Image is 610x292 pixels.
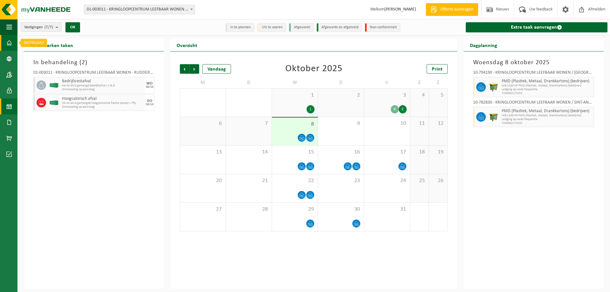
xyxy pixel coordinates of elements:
[318,77,364,88] td: D
[367,177,407,184] span: 24
[62,84,143,88] span: HK-XC-40-G gemengd bedrijfsafval I.V.B.O.
[410,77,429,88] td: Z
[432,149,444,156] span: 19
[321,120,361,127] span: 9
[82,59,85,66] span: 2
[229,177,268,184] span: 21
[466,22,607,32] a: Extra taak aanvragen
[147,99,152,103] div: DO
[413,92,425,99] span: 4
[427,64,448,74] a: Print
[364,77,410,88] td: V
[62,88,143,92] span: Omwisseling op aanvraag
[429,77,448,88] td: Z
[289,23,314,32] li: Afgewerkt
[502,84,592,88] span: WB-1100-HP PMD (Plastiek, Metaal, Drankkartons) (bedrijven)
[275,121,315,128] span: 8
[62,96,143,101] span: Hoogcalorisch afval
[473,100,594,107] div: 10-782830 - KRINGLOOPCENTRUM LEEFBAAR WONEN / SINT-ANDRIES - SINT-ANDRIES
[275,149,315,156] span: 15
[367,149,407,156] span: 17
[229,149,268,156] span: 14
[321,206,361,213] span: 30
[190,64,199,74] span: Volgende
[24,39,79,51] h2: Te verwerken taken
[49,100,59,105] img: HK-XC-40-GN-00
[502,88,592,92] span: Lediging op vaste frequentie
[275,92,315,99] span: 1
[62,79,143,84] span: Bedrijfsrestafval
[183,177,222,184] span: 20
[24,23,53,32] span: Vestigingen
[62,101,143,105] span: HK-XC-40-G gemengde hoogcalorische fractie (asrest > 7%)
[367,120,407,127] span: 10
[146,85,153,89] div: 08/10
[413,120,425,127] span: 11
[183,149,222,156] span: 13
[432,177,444,184] span: 26
[502,114,592,118] span: WB-1100-HP PMD (Plastiek, Metaal, Drankkartons) (bedrijven)
[432,120,444,127] span: 12
[391,105,399,113] div: 4
[473,58,594,67] h3: Woensdag 8 oktober 2025
[473,71,594,77] div: 10-794190 - KRINGLOOPCENTRUM LEEFBAAR WONEN / [GEOGRAPHIC_DATA] - [GEOGRAPHIC_DATA]
[321,177,361,184] span: 23
[321,149,361,156] span: 16
[413,149,425,156] span: 18
[62,105,143,109] span: Omwisseling op aanvraag
[202,64,231,74] div: Vandaag
[146,103,153,106] div: 09/10
[321,92,361,99] span: 2
[44,25,53,29] count: (7/7)
[426,3,478,16] a: Offerte aanvragen
[285,64,342,74] div: Oktober 2025
[183,206,222,213] span: 27
[317,23,362,32] li: Afgewerkt en afgemeld
[367,206,407,213] span: 31
[226,77,272,88] td: D
[502,121,592,125] span: T250002173152
[33,71,154,77] div: 01-003011 - KRINGLOOPCENTRUM LEEFBAAR WONEN - RUDDERVOORDE
[489,82,498,92] img: WB-1100-HPE-GN-50
[275,206,315,213] span: 29
[439,6,475,13] span: Offerte aanvragen
[307,105,315,113] div: 1
[229,206,268,213] span: 28
[49,83,59,88] img: HK-XC-40-GN-00
[432,67,443,72] span: Print
[183,120,222,127] span: 6
[432,92,444,99] span: 5
[502,79,592,84] span: PMD (Plastiek, Metaal, Drankkartons) (bedrijven)
[464,39,504,51] h2: Dagplanning
[180,64,189,74] span: Vorige
[272,77,318,88] td: W
[226,23,254,32] li: In te plannen
[65,22,80,32] button: OK
[84,5,195,14] span: 01-003011 - KRINGLOOPCENTRUM LEEFBAAR WONEN - RUDDERVOORDE
[33,58,154,67] h3: In behandeling ( )
[489,112,498,122] img: WB-1100-HPE-GN-50
[502,118,592,121] span: Lediging op vaste frequentie
[21,22,62,32] button: Vestigingen(7/7)
[502,92,592,95] span: T250002173153
[257,23,286,32] li: Uit te voeren
[384,7,416,12] strong: [PERSON_NAME]
[229,120,268,127] span: 7
[365,23,400,32] li: Non-conformiteit
[413,177,425,184] span: 25
[146,82,152,85] div: WO
[399,105,407,113] div: 2
[170,39,204,51] h2: Overzicht
[275,177,315,184] span: 22
[502,109,592,114] span: PMD (Plastiek, Metaal, Drankkartons) (bedrijven)
[367,92,407,99] span: 3
[180,77,226,88] td: M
